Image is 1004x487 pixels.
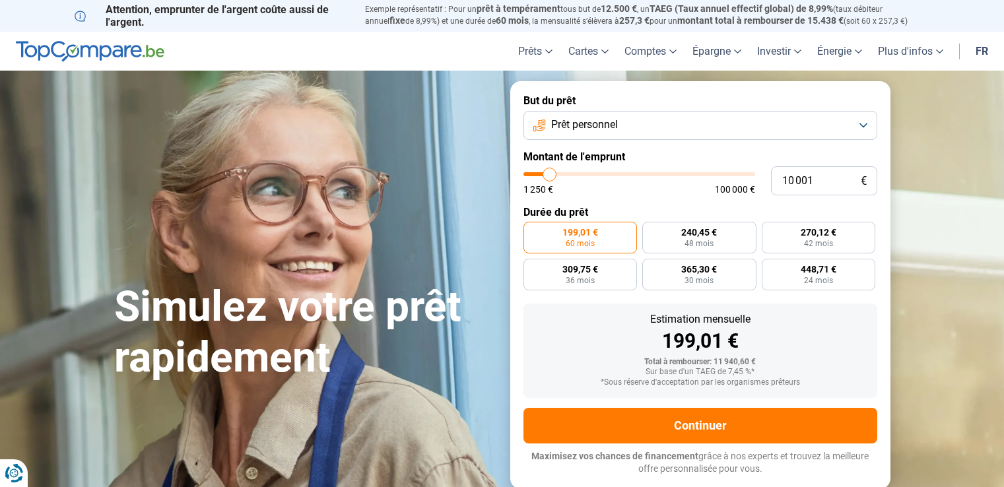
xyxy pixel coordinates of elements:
span: 365,30 € [681,265,717,274]
span: 24 mois [804,276,833,284]
a: Plus d'infos [870,32,951,71]
label: Montant de l'emprunt [523,150,877,163]
p: Exemple représentatif : Pour un tous but de , un (taux débiteur annuel de 8,99%) et une durée de ... [365,3,930,27]
span: 48 mois [685,240,714,247]
a: fr [968,32,996,71]
span: Maximisez vos chances de financement [531,451,698,461]
span: 60 mois [566,240,595,247]
span: 240,45 € [681,228,717,237]
span: 60 mois [496,15,529,26]
div: 199,01 € [534,331,867,351]
div: Sur base d'un TAEG de 7,45 %* [534,368,867,377]
p: Attention, emprunter de l'argent coûte aussi de l'argent. [75,3,349,28]
a: Cartes [560,32,617,71]
div: *Sous réserve d'acceptation par les organismes prêteurs [534,378,867,387]
span: 309,75 € [562,265,598,274]
a: Épargne [685,32,749,71]
span: 36 mois [566,276,595,284]
a: Investir [749,32,809,71]
button: Continuer [523,408,877,443]
span: 199,01 € [562,228,598,237]
label: Durée du prêt [523,206,877,218]
span: € [861,176,867,187]
span: 100 000 € [715,185,755,194]
div: Total à rembourser: 11 940,60 € [534,358,867,367]
span: 448,71 € [801,265,836,274]
span: 257,3 € [619,15,650,26]
span: 42 mois [804,240,833,247]
div: Estimation mensuelle [534,314,867,325]
a: Prêts [510,32,560,71]
span: fixe [389,15,405,26]
span: 12.500 € [601,3,637,14]
a: Énergie [809,32,870,71]
img: TopCompare [16,41,164,62]
span: Prêt personnel [551,117,618,132]
span: montant total à rembourser de 15.438 € [677,15,844,26]
span: TAEG (Taux annuel effectif global) de 8,99% [650,3,833,14]
span: 30 mois [685,276,714,284]
h1: Simulez votre prêt rapidement [114,282,494,383]
label: But du prêt [523,94,877,107]
button: Prêt personnel [523,111,877,140]
span: 270,12 € [801,228,836,237]
span: prêt à tempérament [477,3,560,14]
p: grâce à nos experts et trouvez la meilleure offre personnalisée pour vous. [523,450,877,476]
a: Comptes [617,32,685,71]
span: 1 250 € [523,185,553,194]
